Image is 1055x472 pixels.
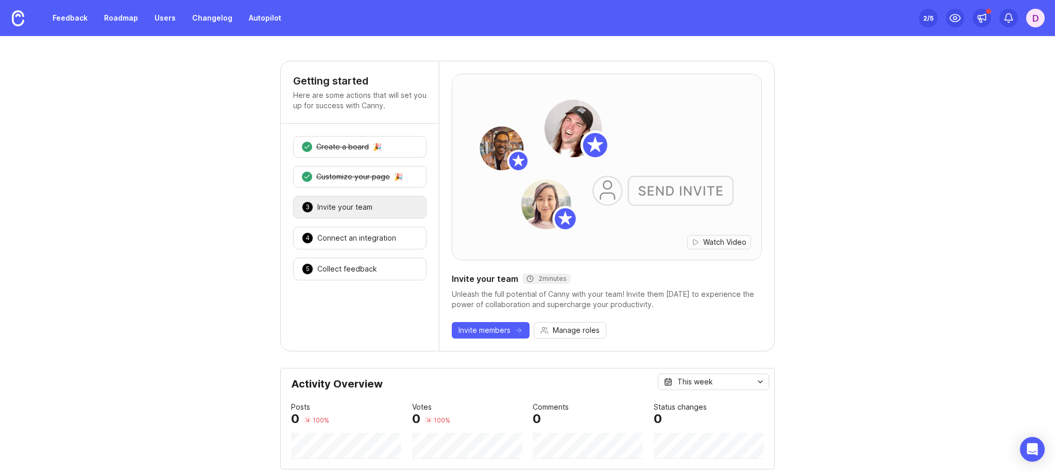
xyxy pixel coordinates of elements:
p: Here are some actions that will set you up for success with Canny. [293,90,427,111]
div: Connect an integration [317,233,396,243]
div: Unleash the full potential of Canny with your team! Invite them [DATE] to experience the power of... [452,289,762,310]
div: 100 % [313,416,329,425]
a: Feedback [46,9,94,27]
div: Activity Overview [291,379,764,397]
div: 2 /5 [923,11,933,25]
div: Status changes [654,401,707,413]
a: Users [148,9,182,27]
div: Votes [412,401,432,413]
div: 2 minutes [526,275,567,283]
div: 🎉 [394,173,403,180]
div: Collect feedback [317,264,377,274]
span: Manage roles [553,325,600,335]
a: Autopilot [243,9,287,27]
div: Open Intercom Messenger [1020,437,1045,462]
div: Invite your team [452,273,762,285]
a: Roadmap [98,9,144,27]
span: Invite members [458,325,511,335]
div: 0 [412,413,420,425]
div: 4 [302,232,313,244]
div: Invite your team [317,202,372,212]
div: Comments [533,401,569,413]
div: 100 % [434,416,450,425]
div: 0 [533,413,541,425]
svg: toggle icon [752,378,769,386]
div: Posts [291,401,310,413]
div: Customize your page [316,172,390,182]
button: Manage roles [534,322,606,339]
div: Create a board [316,142,369,152]
img: adding-teammates-hero-6aa462f7bf7d390bd558fc401672fc40.png [452,74,761,260]
a: Changelog [186,9,239,27]
button: Invite members [452,322,530,339]
div: This week [677,376,713,387]
button: Watch Video [687,235,751,249]
div: 🎉 [373,143,382,150]
div: 5 [302,263,313,275]
button: D [1026,9,1045,27]
div: 0 [291,413,299,425]
div: 3 [302,201,313,213]
h4: Getting started [293,74,427,88]
div: 0 [654,413,662,425]
img: Canny Home [12,10,24,26]
button: 2/5 [919,9,938,27]
span: Watch Video [703,237,746,247]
